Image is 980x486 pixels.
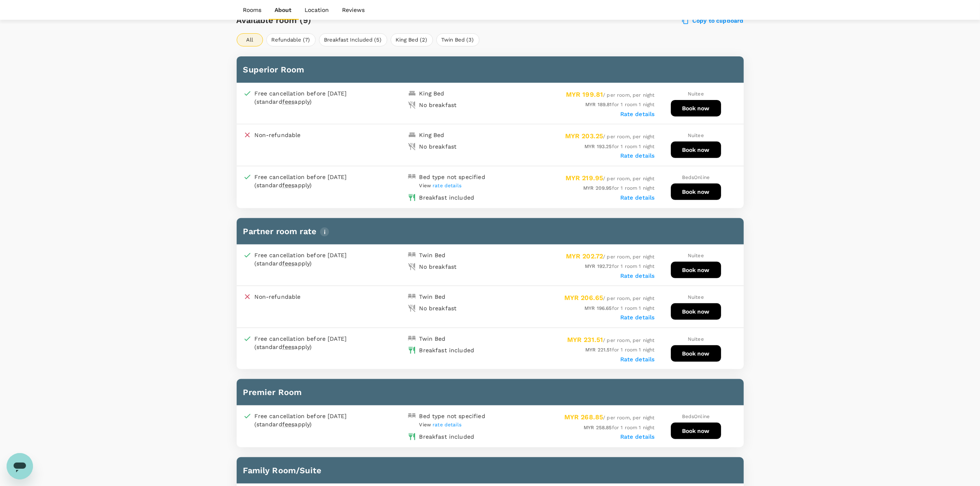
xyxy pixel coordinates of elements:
span: fees [282,98,295,105]
span: Nuitee [688,336,704,342]
span: MYR 193.25 [584,144,612,149]
span: for 1 room 1 night [584,305,654,311]
div: Free cancellation before [DATE] (standard apply) [255,173,366,189]
button: All [237,33,263,47]
div: Twin Bed [419,335,446,343]
div: Free cancellation before [DATE] (standard apply) [255,335,366,351]
div: No breakfast [419,142,457,151]
span: MYR 203.25 [565,132,603,140]
label: Rate details [620,314,655,321]
span: MYR 221.51 [585,347,612,353]
span: BedsOnline [682,174,710,180]
span: Nuitee [688,253,704,258]
span: fees [282,344,295,350]
span: / per room, per night [566,254,655,260]
span: MYR 192.72 [585,263,612,269]
label: Rate details [620,356,655,363]
img: double-bed-icon [408,293,416,301]
span: for 1 room 1 night [584,144,654,149]
span: Nuitee [688,91,704,97]
h6: Partner room rate [243,225,737,238]
span: MYR 219.95 [566,174,603,182]
span: MYR 231.51 [567,336,603,344]
div: Free cancellation before [DATE] (standard apply) [255,251,366,267]
div: Twin Bed [419,293,446,301]
div: King Bed [419,89,445,98]
span: BedsOnline [682,414,710,419]
div: Breakfast included [419,346,475,354]
h6: Superior Room [243,63,737,76]
button: Book now [671,100,721,116]
span: for 1 room 1 night [584,425,654,430]
button: Book now [671,184,721,200]
span: / per room, per night [566,92,655,98]
span: MYR 199.81 [566,91,603,98]
button: Book now [671,262,721,278]
div: No breakfast [419,101,457,109]
button: Breakfast Included (5) [319,33,387,47]
label: Rate details [620,433,655,440]
span: fees [282,260,295,267]
img: double-bed-icon [408,412,416,420]
div: Free cancellation before [DATE] (standard apply) [255,89,366,106]
h6: Family Room/Suite [243,464,737,477]
span: / per room, per night [564,295,655,301]
label: Copy to clipboard [682,17,744,24]
span: rate details [433,422,461,428]
button: King Bed (2) [391,33,433,47]
p: Non-refundable [255,131,301,139]
div: No breakfast [419,304,457,312]
div: Bed type not specified [419,412,485,420]
div: Free cancellation before [DATE] (standard apply) [255,412,366,428]
img: double-bed-icon [408,173,416,181]
button: Book now [671,142,721,158]
label: Rate details [620,272,655,279]
div: King Bed [419,131,445,139]
span: MYR 206.65 [564,294,603,302]
p: About [275,6,292,14]
span: MYR 196.65 [584,305,612,311]
h6: Premier Room [243,386,737,399]
label: Rate details [620,152,655,159]
button: Book now [671,345,721,362]
p: Rooms [243,6,262,14]
h6: Available room (9) [237,14,531,27]
img: king-bed-icon [408,131,416,139]
span: for 1 room 1 night [585,102,654,107]
div: Breakfast included [419,193,475,202]
span: / per room, per night [567,337,655,343]
span: for 1 room 1 night [585,263,654,269]
span: View [419,422,462,428]
div: No breakfast [419,263,457,271]
img: king-bed-icon [408,89,416,98]
span: MYR 189.81 [585,102,612,107]
button: Refundable (7) [266,33,316,47]
span: for 1 room 1 night [583,185,654,191]
span: MYR 209.95 [583,185,612,191]
label: Rate details [620,194,655,201]
img: double-bed-icon [408,251,416,259]
span: Nuitee [688,133,704,138]
span: rate details [433,183,461,188]
span: MYR 202.72 [566,252,603,260]
span: fees [282,182,295,188]
div: Twin Bed [419,251,446,259]
span: Nuitee [688,294,704,300]
span: View [419,183,462,188]
div: Bed type not specified [419,173,485,181]
span: / per room, per night [566,176,655,181]
label: Rate details [620,111,655,117]
iframe: Button to launch messaging window [7,453,33,479]
button: Twin Bed (3) [436,33,480,47]
span: MYR 258.85 [584,425,612,430]
span: / per room, per night [565,134,655,140]
span: MYR 268.85 [564,413,603,421]
p: Reviews [342,6,365,14]
button: Book now [671,423,721,439]
div: Breakfast included [419,433,475,441]
p: Location [305,6,329,14]
span: fees [282,421,295,428]
button: Book now [671,303,721,320]
img: info-tooltip-icon [320,227,329,237]
span: / per room, per night [564,415,655,421]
